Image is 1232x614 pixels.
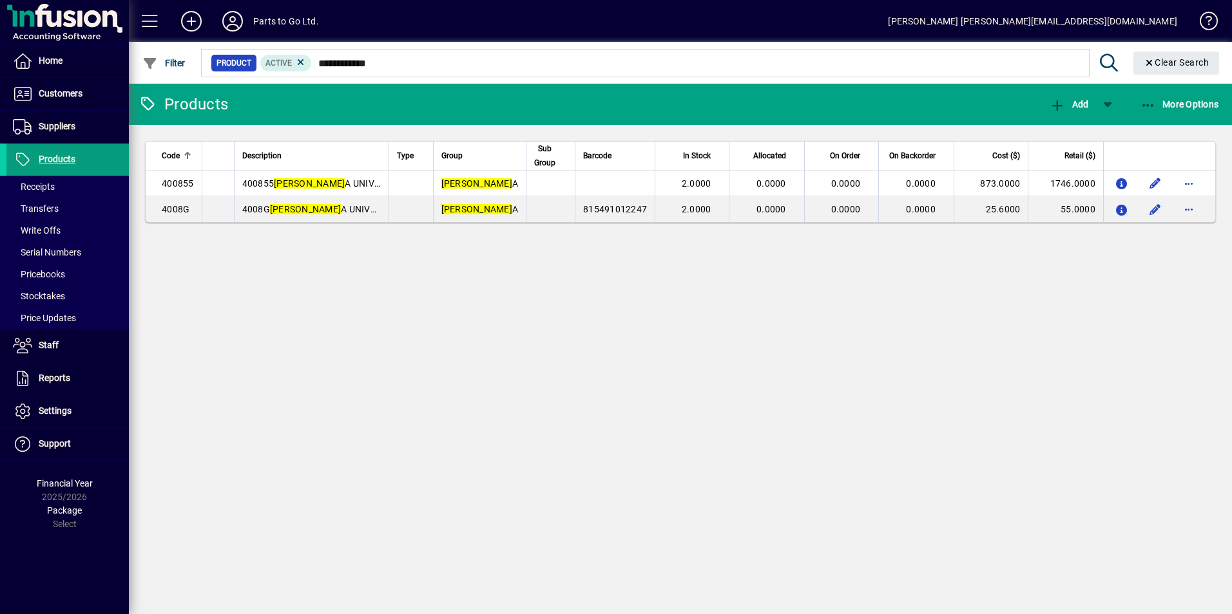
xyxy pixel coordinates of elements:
[270,204,341,214] em: [PERSON_NAME]
[6,176,129,198] a: Receipts
[756,204,786,214] span: 0.0000
[6,263,129,285] a: Pricebooks
[39,55,63,66] span: Home
[217,57,251,70] span: Product
[6,330,129,362] a: Staff
[6,219,129,241] a: Write Offs
[441,204,512,214] em: [PERSON_NAME]
[47,505,82,516] span: Package
[1137,93,1222,116] button: More Options
[583,204,647,214] span: 815491012247
[1190,3,1216,44] a: Knowledge Base
[13,225,61,236] span: Write Offs
[6,428,129,460] a: Support
[1064,149,1095,163] span: Retail ($)
[583,149,647,163] div: Barcode
[663,149,722,163] div: In Stock
[753,149,786,163] span: Allocated
[253,11,319,32] div: Parts to Go Ltd.
[6,241,129,263] a: Serial Numbers
[139,51,189,75] button: Filter
[162,178,194,189] span: 400855
[534,142,555,170] span: Sub Group
[1145,199,1166,219] button: Edit
[1046,93,1092,116] button: Add
[888,11,1177,32] div: [PERSON_NAME] [PERSON_NAME][EMAIL_ADDRESS][DOMAIN_NAME]
[212,10,253,33] button: Profile
[6,78,129,110] a: Customers
[13,203,59,214] span: Transfers
[39,121,75,131] span: Suppliers
[13,269,65,279] span: Pricebooks
[1144,57,1209,68] span: Clear Search
[831,204,861,214] span: 0.0000
[39,154,75,164] span: Products
[906,204,936,214] span: 0.0000
[992,149,1020,163] span: Cost ($)
[13,247,81,257] span: Serial Numbers
[1028,196,1103,222] td: 55.0000
[39,405,72,416] span: Settings
[1050,99,1088,109] span: Add
[39,438,71,449] span: Support
[682,178,711,189] span: 2.0000
[265,59,292,68] span: Active
[954,171,1028,196] td: 873.0000
[1179,173,1199,194] button: More options
[13,313,76,323] span: Price Updates
[887,149,947,163] div: On Backorder
[274,178,345,189] em: [PERSON_NAME]
[397,149,425,163] div: Type
[831,178,861,189] span: 0.0000
[756,178,786,189] span: 0.0000
[242,149,381,163] div: Description
[37,478,93,488] span: Financial Year
[441,178,512,189] em: [PERSON_NAME]
[954,196,1028,222] td: 25.6000
[162,204,189,214] span: 4008G
[441,178,519,189] span: A
[6,395,129,427] a: Settings
[39,373,70,383] span: Reports
[1145,173,1166,194] button: Edit
[737,149,797,163] div: Allocated
[6,111,129,143] a: Suppliers
[142,58,186,68] span: Filter
[6,198,129,219] a: Transfers
[1133,51,1220,75] button: Clear
[1141,99,1219,109] span: More Options
[889,149,936,163] span: On Backorder
[171,10,212,33] button: Add
[1179,199,1199,219] button: More options
[6,307,129,329] a: Price Updates
[397,149,414,163] span: Type
[13,181,55,192] span: Receipts
[830,149,860,163] span: On Order
[162,149,180,163] span: Code
[39,88,82,98] span: Customers
[242,204,465,214] span: 4008G A UNIVERSAL 3.75L
[441,204,519,214] span: A
[13,291,65,301] span: Stocktakes
[6,45,129,77] a: Home
[441,149,463,163] span: Group
[1028,171,1103,196] td: 1746.0000
[162,149,194,163] div: Code
[242,149,282,163] span: Description
[441,149,519,163] div: Group
[242,178,474,189] span: 400855 A UNIVERSAL 55GAL
[813,149,872,163] div: On Order
[682,204,711,214] span: 2.0000
[260,55,312,71] mat-chip: Activation Status: Active
[534,142,567,170] div: Sub Group
[6,285,129,307] a: Stocktakes
[583,149,611,163] span: Barcode
[683,149,711,163] span: In Stock
[6,362,129,395] a: Reports
[39,340,59,350] span: Staff
[906,178,936,189] span: 0.0000
[139,94,228,115] div: Products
